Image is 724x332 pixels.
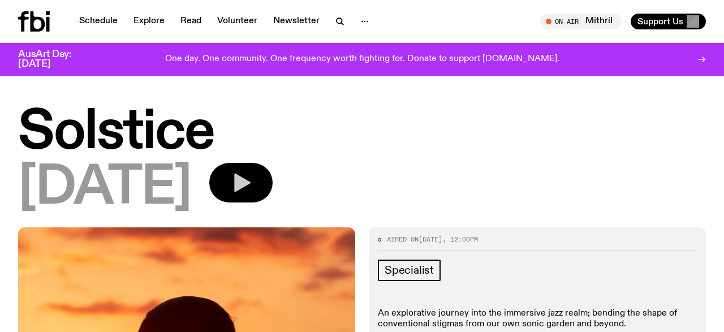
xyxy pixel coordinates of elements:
span: Support Us [637,16,683,27]
a: Schedule [72,14,124,29]
button: On AirMithril [540,14,622,29]
p: An explorative journey into the immersive jazz realm; bending the shape of conventional stigmas f... [378,308,697,330]
a: Newsletter [266,14,326,29]
span: Aired on [387,235,419,244]
span: [DATE] [18,163,191,214]
h3: AusArt Day: [DATE] [18,50,90,69]
span: , 12:00pm [442,235,478,244]
span: [DATE] [419,235,442,244]
a: Volunteer [210,14,264,29]
button: Support Us [631,14,706,29]
a: Specialist [378,260,441,281]
h1: Solstice [18,107,706,158]
p: One day. One community. One frequency worth fighting for. Donate to support [DOMAIN_NAME]. [165,54,559,64]
span: Specialist [385,264,434,277]
a: Read [174,14,208,29]
a: Explore [127,14,171,29]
